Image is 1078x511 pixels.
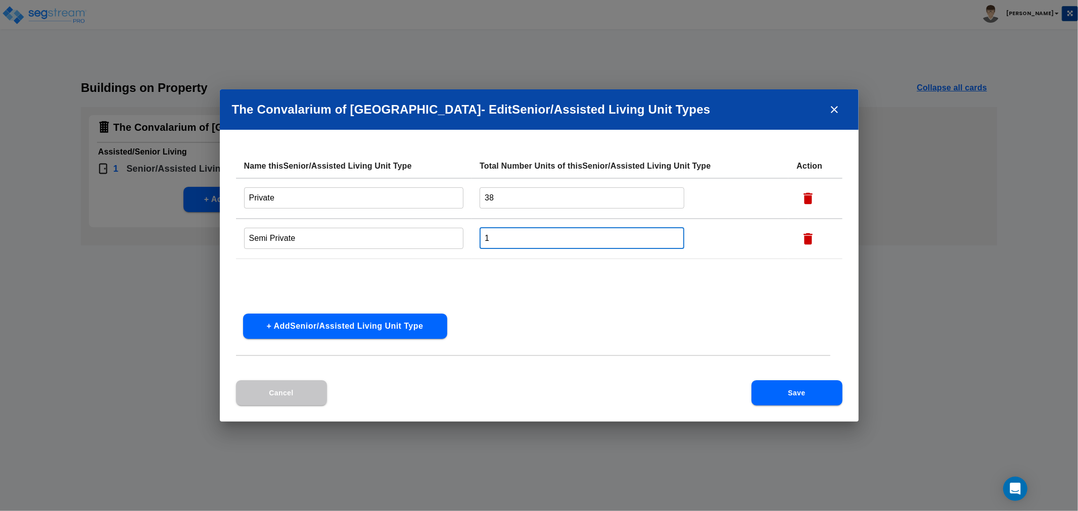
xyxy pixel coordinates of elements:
[244,227,464,249] input: Enter Senior/Assisted Living Unit Type name
[472,154,788,178] th: Total Number Units of this Senior/Assisted Living Unit Type
[243,314,447,339] button: + AddSenior/Assisted Living Unit Type
[752,380,842,405] button: Save
[822,97,847,122] button: close
[788,154,842,178] th: Action
[236,380,327,405] button: Cancel
[244,187,464,209] input: Enter Senior/Assisted Living Unit Type name
[236,154,472,178] th: Name this Senior/Assisted Living Unit Type
[1003,477,1027,501] div: Open Intercom Messenger
[220,89,859,130] h2: The Convalarium of [GEOGRAPHIC_DATA] - Edit Senior/Assisted Living Unit Type s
